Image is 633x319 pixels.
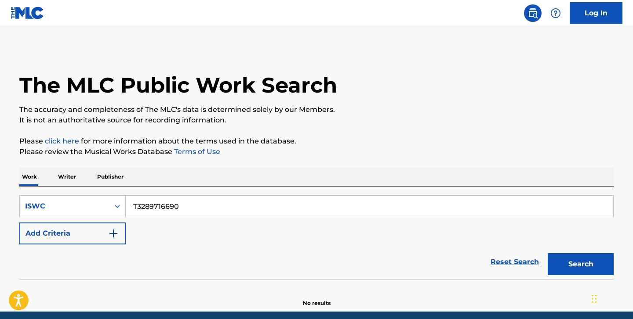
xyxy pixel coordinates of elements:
[19,168,40,186] p: Work
[524,4,542,22] a: Public Search
[592,286,597,312] div: Drag
[19,136,614,147] p: Please for more information about the terms used in the database.
[11,7,44,19] img: MLC Logo
[19,104,614,115] p: The accuracy and completeness of The MLC's data is determined solely by our Members.
[547,4,564,22] div: Help
[25,201,104,211] div: ISWC
[303,289,331,307] p: No results
[45,137,79,145] a: click here
[55,168,79,186] p: Writer
[527,8,538,18] img: search
[19,147,614,157] p: Please review the Musical Works Database
[95,168,126,186] p: Publisher
[19,222,126,244] button: Add Criteria
[548,253,614,275] button: Search
[550,8,561,18] img: help
[172,147,220,156] a: Terms of Use
[589,277,633,319] iframe: Chat Widget
[570,2,622,24] a: Log In
[19,195,614,280] form: Search Form
[486,252,543,272] a: Reset Search
[19,72,337,98] h1: The MLC Public Work Search
[19,115,614,125] p: It is not an authoritative source for recording information.
[108,228,119,239] img: 9d2ae6d4665cec9f34b9.svg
